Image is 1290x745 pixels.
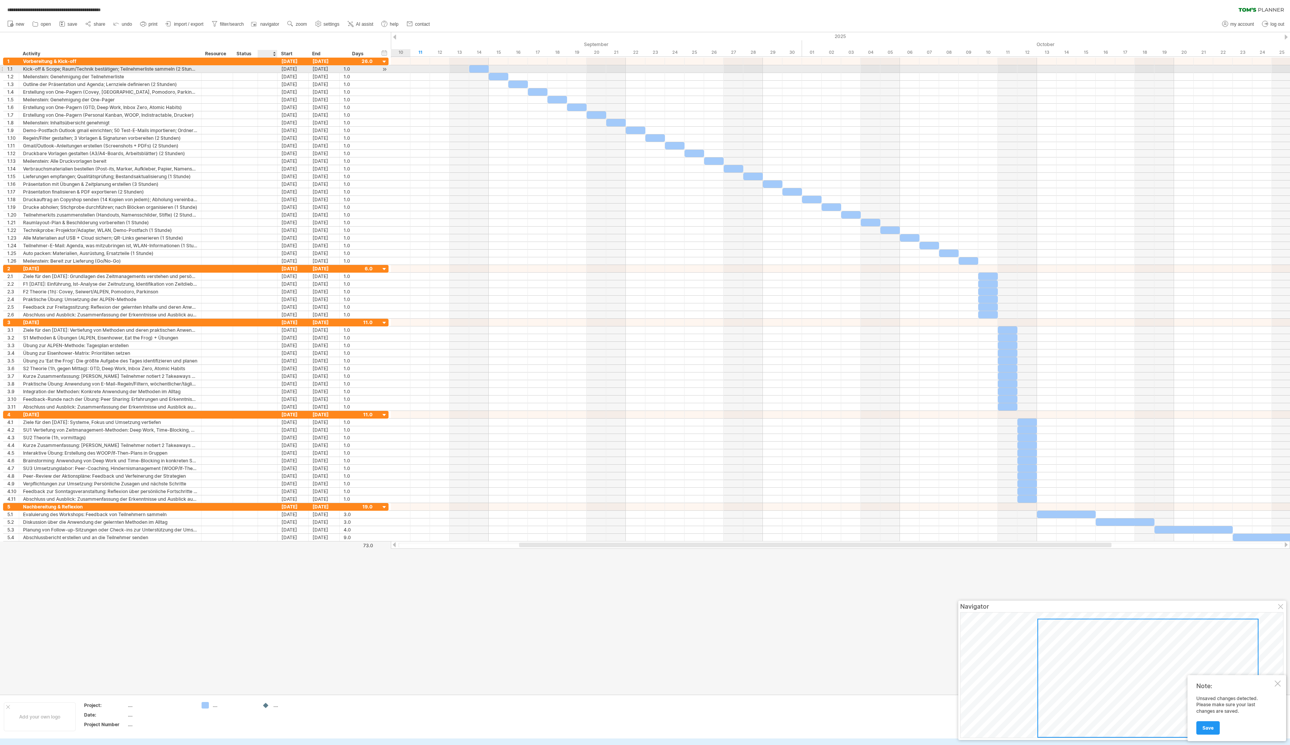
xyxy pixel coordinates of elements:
[567,48,587,56] div: Friday, 19 September 2025
[278,280,309,288] div: [DATE]
[23,250,197,257] div: Auto packen: Materialien, Ausrüstung, Ersatzteile (1 Stunde)
[309,73,340,80] div: [DATE]
[23,227,197,234] div: Technikprobe: Projektor/Adapter, WLAN, Demo-Postfach (1 Stunde)
[344,349,372,357] div: 1.0
[278,204,309,211] div: [DATE]
[344,73,372,80] div: 1.0
[344,127,372,134] div: 1.0
[41,22,51,27] span: open
[23,173,197,180] div: Lieferungen empfangen; Qualitätsprüfung; Bestandsaktualisierung (1 Stunde)
[278,81,309,88] div: [DATE]
[23,204,197,211] div: Drucke abholen; Stichprobe durchführen; nach Blöcken organisieren (1 Stunde)
[23,311,197,318] div: Abschluss und Ausblick: Zusammenfassung der Erkenntnisse und Ausblick auf den nächsten Tag
[309,180,340,188] div: [DATE]
[174,22,203,27] span: import / export
[469,48,489,56] div: Sunday, 14 September 2025
[7,88,19,96] div: 1.4
[278,211,309,219] div: [DATE]
[704,48,724,56] div: Friday, 26 September 2025
[278,219,309,226] div: [DATE]
[489,48,508,56] div: Monday, 15 September 2025
[920,48,939,56] div: Tuesday, 7 October 2025
[23,326,197,334] div: Ziele für den [DATE]: Vertiefung von Methoden und deren praktischen Anwendungen
[7,311,19,318] div: 2.6
[309,211,340,219] div: [DATE]
[998,48,1017,56] div: Saturday, 11 October 2025
[7,365,19,372] div: 3.6
[1096,48,1115,56] div: Thursday, 16 October 2025
[346,19,375,29] a: AI assist
[344,211,372,219] div: 1.0
[978,48,998,56] div: Friday, 10 October 2025
[7,142,19,149] div: 1.11
[880,48,900,56] div: Sunday, 5 October 2025
[278,127,309,134] div: [DATE]
[1196,721,1220,735] a: Save
[430,48,450,56] div: Friday, 12 September 2025
[278,134,309,142] div: [DATE]
[309,111,340,119] div: [DATE]
[23,273,197,280] div: Ziele für den [DATE]: Grundlagen des Zeitmanagements verstehen und persönliche Zeitmanagement-Tec...
[450,48,469,56] div: Saturday, 13 September 2025
[250,19,281,29] a: navigator
[237,50,253,58] div: Status
[278,188,309,195] div: [DATE]
[278,357,309,364] div: [DATE]
[309,119,340,126] div: [DATE]
[344,273,372,280] div: 1.0
[309,219,340,226] div: [DATE]
[309,81,340,88] div: [DATE]
[344,365,372,372] div: 1.0
[23,342,197,349] div: Übung zur ALPEN-Methode: Tagesplan erstellen
[278,150,309,157] div: [DATE]
[278,157,309,165] div: [DATE]
[606,48,626,56] div: Sunday, 21 September 2025
[278,334,309,341] div: [DATE]
[23,219,197,226] div: Raumlayout-Plan & Beschilderung vorbereiten (1 Stunde)
[23,65,197,73] div: Kick-off & Scope; Raum/Technik bestätigen; Teilnehmerliste sammeln (2 Stunden)
[23,196,197,203] div: Druckauftrag an Copyshop senden (14 Kopien von jedem); Abholung vereinbaren (1 Stunde)
[278,180,309,188] div: [DATE]
[7,257,19,265] div: 1.26
[309,104,340,111] div: [DATE]
[861,48,880,56] div: Saturday, 4 October 2025
[7,349,19,357] div: 3.4
[724,48,743,56] div: Saturday, 27 September 2025
[57,19,79,29] a: save
[344,219,372,226] div: 1.0
[205,50,228,58] div: Resource
[309,349,340,357] div: [DATE]
[344,372,372,380] div: 1.0
[1115,48,1135,56] div: Friday, 17 October 2025
[379,19,401,29] a: help
[7,58,19,65] div: 1
[356,22,373,27] span: AI assist
[309,65,340,73] div: [DATE]
[7,211,19,219] div: 1.20
[344,342,372,349] div: 1.0
[309,165,340,172] div: [DATE]
[7,150,19,157] div: 1.12
[309,342,340,349] div: [DATE]
[344,104,372,111] div: 1.0
[23,211,197,219] div: Teilnehmerkits zusammenstellen (Handouts, Namensschilder, Stifte) (2 Stunden)
[278,111,309,119] div: [DATE]
[344,180,372,188] div: 1.0
[7,250,19,257] div: 1.25
[309,250,340,257] div: [DATE]
[7,134,19,142] div: 1.10
[278,296,309,303] div: [DATE]
[7,104,19,111] div: 1.6
[278,119,309,126] div: [DATE]
[309,227,340,234] div: [DATE]
[7,296,19,303] div: 2.4
[1233,48,1252,56] div: Thursday, 23 October 2025
[296,22,307,27] span: zoom
[1194,48,1213,56] div: Tuesday, 21 October 2025
[1057,48,1076,56] div: Tuesday, 14 October 2025
[7,96,19,103] div: 1.5
[1017,48,1037,56] div: Sunday, 12 October 2025
[309,142,340,149] div: [DATE]
[1213,48,1233,56] div: Wednesday, 22 October 2025
[7,173,19,180] div: 1.15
